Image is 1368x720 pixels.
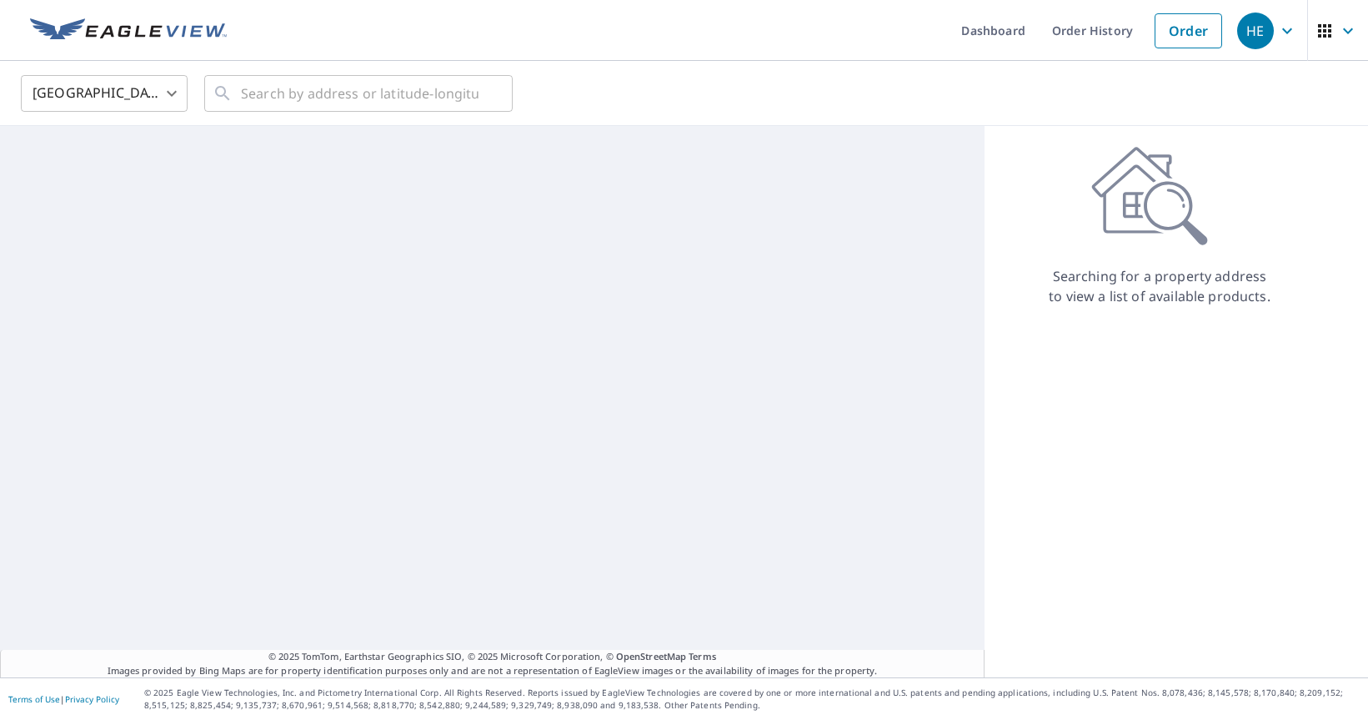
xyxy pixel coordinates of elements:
[1237,13,1274,49] div: HE
[21,70,188,117] div: [GEOGRAPHIC_DATA]
[241,70,479,117] input: Search by address or latitude-longitude
[144,687,1360,712] p: © 2025 Eagle View Technologies, Inc. and Pictometry International Corp. All Rights Reserved. Repo...
[616,650,686,662] a: OpenStreetMap
[268,650,716,664] span: © 2025 TomTom, Earthstar Geographics SIO, © 2025 Microsoft Corporation, ©
[1048,266,1271,306] p: Searching for a property address to view a list of available products.
[65,693,119,705] a: Privacy Policy
[1155,13,1222,48] a: Order
[689,650,716,662] a: Terms
[30,18,227,43] img: EV Logo
[8,694,119,704] p: |
[8,693,60,705] a: Terms of Use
